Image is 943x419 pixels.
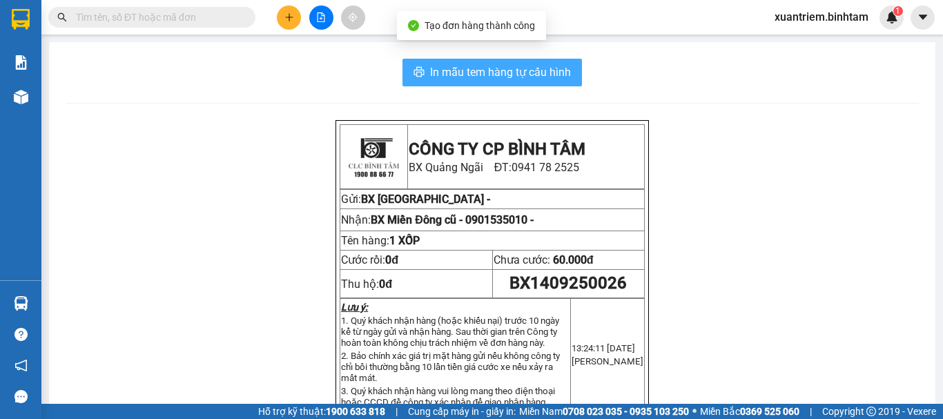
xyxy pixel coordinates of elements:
img: icon-new-feature [886,11,898,23]
span: notification [14,359,28,372]
span: Nhận: [341,213,534,226]
span: Cung cấp máy in - giấy in: [408,404,516,419]
button: printerIn mẫu tem hàng tự cấu hình [402,59,582,86]
span: BX [GEOGRAPHIC_DATA] - [361,193,490,206]
span: | [810,404,812,419]
input: Tìm tên, số ĐT hoặc mã đơn [76,10,239,25]
span: Miền Bắc [700,404,799,419]
span: [PERSON_NAME] [572,356,643,367]
span: copyright [866,407,876,416]
span: check-circle [408,20,419,31]
strong: Lưu ý: [341,302,368,313]
span: 60.000đ [553,253,594,266]
span: Tên hàng: [341,234,420,247]
span: 1. Quý khách nhận hàng (hoặc khiếu nại) trước 10 ngày kể từ ngày gửi và nhận hàng. Sau thời gian ... [341,315,559,348]
span: 3. Quý khách nhận hàng vui lòng mang theo điện thoại hoặc CCCD đề công ty xác nhận để giao nhận h... [341,386,554,407]
span: 13:24:11 [DATE] [572,343,635,353]
span: 0đ [385,253,398,266]
span: 1 [895,6,900,16]
strong: CÔNG TY CP BÌNH TÂM [409,139,585,159]
span: 2. Bảo chính xác giá trị mặt hàng gửi nếu không công ty chỉ bồi thường bằng 10 lần tiền giá cước ... [341,351,560,383]
span: BX Miền Đông cũ - [371,213,534,226]
span: Miền Nam [519,404,689,419]
img: logo [342,126,405,188]
span: search [57,12,67,22]
button: aim [341,6,365,30]
span: In mẫu tem hàng tự cấu hình [430,64,571,81]
span: Chưa cước: [494,253,594,266]
span: Thu hộ: [341,277,392,291]
span: ⚪️ [692,409,697,414]
strong: 0đ [379,277,392,291]
button: caret-down [911,6,935,30]
img: logo-vxr [12,9,30,30]
span: question-circle [14,328,28,341]
span: file-add [316,12,326,22]
span: 0941 78 2525 [512,161,579,174]
span: 1 XỐP [389,234,420,247]
span: xuantriem.binhtam [764,8,879,26]
strong: 1900 633 818 [326,406,385,417]
strong: 0369 525 060 [740,406,799,417]
span: message [14,390,28,403]
button: plus [277,6,301,30]
span: BX Quảng Ngãi ĐT: [409,161,580,174]
span: Cước rồi: [341,253,398,266]
span: Gửi: [341,193,361,206]
span: aim [348,12,358,22]
span: Hỗ trợ kỹ thuật: [258,404,385,419]
span: caret-down [917,11,929,23]
span: plus [284,12,294,22]
button: file-add [309,6,333,30]
span: BX1409250026 [509,273,627,293]
span: printer [414,66,425,79]
img: warehouse-icon [14,296,28,311]
strong: 0708 023 035 - 0935 103 250 [563,406,689,417]
span: | [396,404,398,419]
span: Tạo đơn hàng thành công [425,20,535,31]
span: 0901535010 - [465,213,534,226]
img: solution-icon [14,55,28,70]
img: warehouse-icon [14,90,28,104]
sup: 1 [893,6,903,16]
